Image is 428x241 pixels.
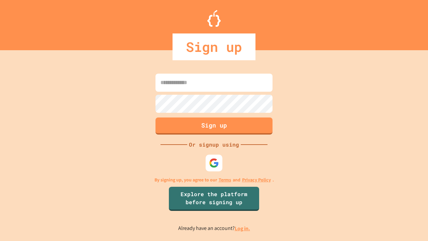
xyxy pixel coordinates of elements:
[235,225,250,232] a: Log in.
[400,214,421,234] iframe: chat widget
[187,141,241,149] div: Or signup using
[169,187,259,211] a: Explore the platform before signing up
[178,224,250,233] p: Already have an account?
[242,176,271,183] a: Privacy Policy
[173,33,255,60] div: Sign up
[372,185,421,214] iframe: chat widget
[209,158,219,168] img: google-icon.svg
[154,176,274,183] p: By signing up, you agree to our and .
[207,10,221,27] img: Logo.svg
[219,176,231,183] a: Terms
[155,117,273,135] button: Sign up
